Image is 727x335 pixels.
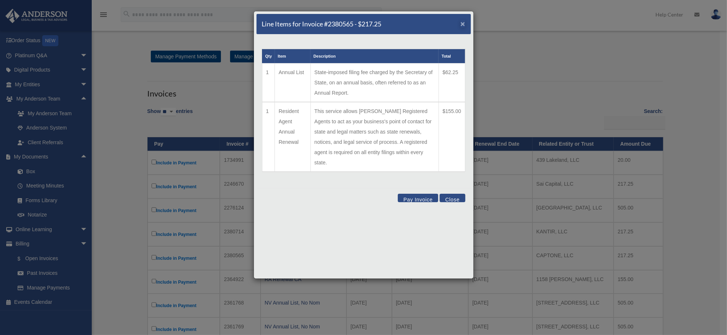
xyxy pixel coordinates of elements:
button: Close [461,20,465,28]
h5: Line Items for Invoice #2380565 - $217.25 [262,19,382,29]
td: This service allows [PERSON_NAME] Registered Agents to act as your business's point of contact fo... [310,102,439,172]
th: Item [275,49,310,63]
td: $155.00 [439,102,465,172]
td: Resident Agent Annual Renewal [275,102,310,172]
button: Close [440,194,465,202]
td: Annual List [275,63,310,102]
th: Qty [262,49,275,63]
td: 1 [262,102,275,172]
td: State-imposed filing fee charged by the Secretary of State, on an annual basis, often referred to... [310,63,439,102]
span: × [461,19,465,28]
td: 1 [262,63,275,102]
button: Pay Invoice [398,194,438,202]
td: $62.25 [439,63,465,102]
th: Description [310,49,439,63]
th: Total [439,49,465,63]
